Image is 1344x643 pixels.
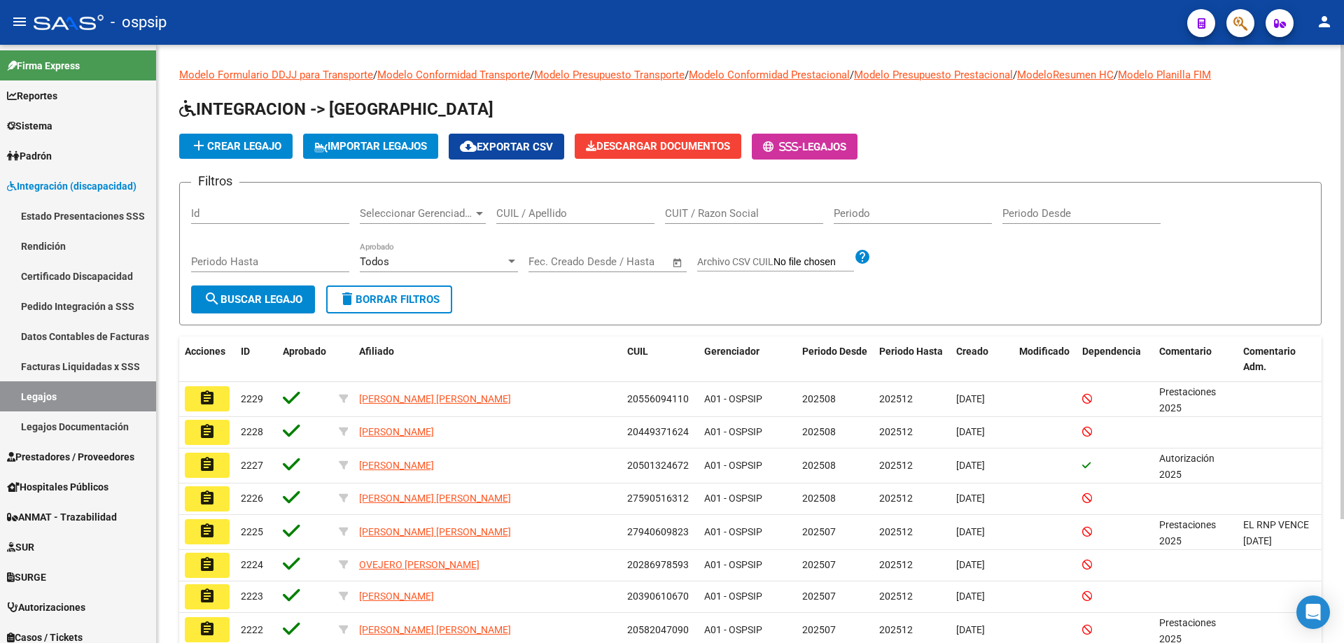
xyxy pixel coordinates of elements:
[191,285,315,313] button: Buscar Legajo
[879,624,913,635] span: 202512
[879,591,913,602] span: 202512
[7,58,80,73] span: Firma Express
[199,621,216,637] mat-icon: assignment
[360,207,473,220] span: Seleccionar Gerenciador
[185,346,225,357] span: Acciones
[534,69,685,81] a: Modelo Presupuesto Transporte
[802,591,836,602] span: 202507
[359,559,479,570] span: OVEJERO [PERSON_NAME]
[704,346,759,357] span: Gerenciador
[241,426,263,437] span: 2228
[339,290,356,307] mat-icon: delete
[449,134,564,160] button: Exportar CSV
[1017,69,1114,81] a: ModeloResumen HC
[179,99,493,119] span: INTEGRACION -> [GEOGRAPHIC_DATA]
[802,460,836,471] span: 202508
[1118,69,1211,81] a: Modelo Planilla FIM
[204,293,302,306] span: Buscar Legajo
[7,570,46,585] span: SURGE
[956,526,985,537] span: [DATE]
[802,141,846,153] span: Legajos
[199,390,216,407] mat-icon: assignment
[854,248,871,265] mat-icon: help
[326,285,452,313] button: Borrar Filtros
[190,140,281,153] span: Crear Legajo
[377,69,530,81] a: Modelo Conformidad Transporte
[1296,595,1330,629] div: Open Intercom Messenger
[241,526,263,537] span: 2225
[359,493,511,504] span: [PERSON_NAME] [PERSON_NAME]
[11,13,28,30] mat-icon: menu
[704,526,762,537] span: A01 - OSPSIP
[111,7,167,38] span: - ospsip
[359,591,434,602] span: [PERSON_NAME]
[627,393,689,404] span: 20556094110
[752,134,857,160] button: -Legajos
[241,493,263,504] span: 2226
[1019,346,1070,357] span: Modificado
[314,140,427,153] span: IMPORTAR LEGAJOS
[199,456,216,473] mat-icon: assignment
[587,255,654,268] input: End date
[697,256,773,267] span: Archivo CSV CUIL
[460,141,553,153] span: Exportar CSV
[1154,337,1238,383] datatable-header-cell: Comentario
[7,118,52,134] span: Sistema
[956,393,985,404] span: [DATE]
[460,138,477,155] mat-icon: cloud_download
[704,393,762,404] span: A01 - OSPSIP
[802,426,836,437] span: 202508
[359,393,511,404] span: [PERSON_NAME] [PERSON_NAME]
[699,337,797,383] datatable-header-cell: Gerenciador
[199,423,216,440] mat-icon: assignment
[528,255,574,268] input: Start date
[575,134,741,159] button: Descargar Documentos
[359,346,394,357] span: Afiliado
[879,526,913,537] span: 202512
[763,141,802,153] span: -
[241,591,263,602] span: 2223
[1238,337,1322,383] datatable-header-cell: Comentario Adm.
[627,526,689,537] span: 27940609823
[7,509,117,525] span: ANMAT - Trazabilidad
[670,255,686,271] button: Open calendar
[854,69,1013,81] a: Modelo Presupuesto Prestacional
[7,148,52,164] span: Padrón
[879,493,913,504] span: 202512
[627,624,689,635] span: 20582047090
[802,526,836,537] span: 202507
[241,393,263,404] span: 2229
[704,426,762,437] span: A01 - OSPSIP
[235,337,277,383] datatable-header-cell: ID
[7,178,136,194] span: Integración (discapacidad)
[704,624,762,635] span: A01 - OSPSIP
[359,426,434,437] span: [PERSON_NAME]
[359,460,434,471] span: [PERSON_NAME]
[627,493,689,504] span: 27590516312
[7,88,57,104] span: Reportes
[1316,13,1333,30] mat-icon: person
[704,591,762,602] span: A01 - OSPSIP
[1159,519,1216,546] span: Prestaciones 2025
[1159,453,1214,480] span: Autorización 2025
[353,337,622,383] datatable-header-cell: Afiliado
[956,460,985,471] span: [DATE]
[179,69,373,81] a: Modelo Formulario DDJJ para Transporte
[773,256,854,269] input: Archivo CSV CUIL
[1243,346,1296,373] span: Comentario Adm.
[360,255,389,268] span: Todos
[1243,519,1309,546] span: EL RNP VENCE 14/10/2025
[951,337,1014,383] datatable-header-cell: Creado
[283,346,326,357] span: Aprobado
[704,493,762,504] span: A01 - OSPSIP
[7,479,108,495] span: Hospitales Públicos
[179,337,235,383] datatable-header-cell: Acciones
[802,393,836,404] span: 202508
[627,346,648,357] span: CUIL
[1159,386,1216,414] span: Prestaciones 2025
[704,559,762,570] span: A01 - OSPSIP
[879,559,913,570] span: 202512
[802,493,836,504] span: 202508
[879,460,913,471] span: 202512
[199,556,216,573] mat-icon: assignment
